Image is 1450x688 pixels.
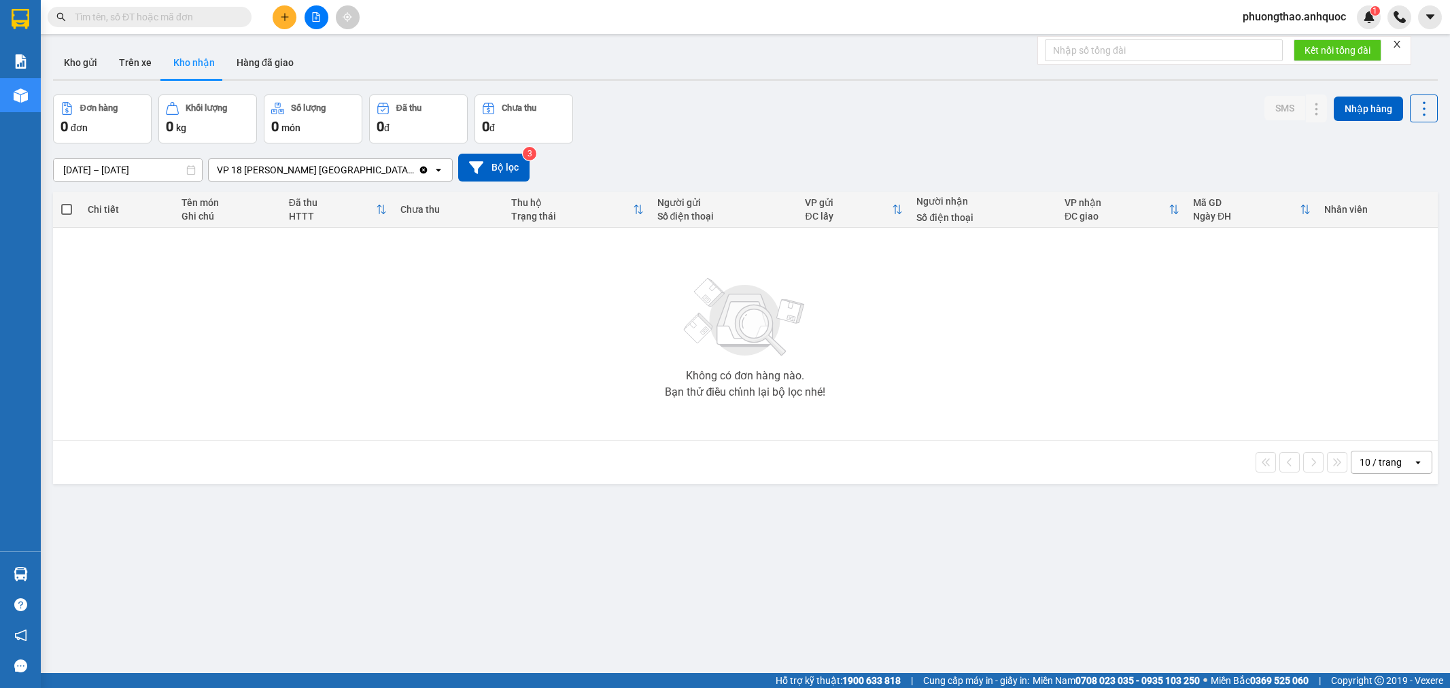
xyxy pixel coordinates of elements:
strong: 0369 525 060 [1250,675,1309,686]
input: Select a date range. [54,159,202,181]
img: icon-new-feature [1363,11,1375,23]
span: file-add [311,12,321,22]
strong: 0708 023 035 - 0935 103 250 [1075,675,1200,686]
button: plus [273,5,296,29]
sup: 3 [523,147,536,160]
th: Toggle SortBy [1186,192,1317,228]
span: ⚪️ [1203,678,1207,683]
span: 0 [166,118,173,135]
span: 1 [1373,6,1377,16]
div: Ghi chú [182,211,275,222]
div: VP nhận [1065,197,1169,208]
span: message [14,659,27,672]
span: Hỗ trợ kỹ thuật: [776,673,901,688]
th: Toggle SortBy [282,192,394,228]
div: ĐC giao [1065,211,1169,222]
button: SMS [1264,96,1305,120]
button: Kết nối tổng đài [1294,39,1381,61]
div: Người nhận [916,196,1051,207]
div: Chưa thu [502,103,536,113]
span: notification [14,629,27,642]
div: VP 18 [PERSON_NAME] [GEOGRAPHIC_DATA][PERSON_NAME][GEOGRAPHIC_DATA] [217,163,415,177]
div: Đã thu [396,103,421,113]
div: Mã GD [1193,197,1300,208]
span: đ [489,122,495,133]
div: Ngày ĐH [1193,211,1300,222]
span: 0 [377,118,384,135]
span: question-circle [14,598,27,611]
sup: 1 [1370,6,1380,16]
img: solution-icon [14,54,28,69]
button: Kho nhận [162,46,226,79]
div: HTTT [289,211,376,222]
svg: open [433,165,444,175]
th: Toggle SortBy [504,192,650,228]
button: Đơn hàng0đơn [53,94,152,143]
div: Thu hộ [511,197,632,208]
div: Đơn hàng [80,103,118,113]
div: Đã thu [289,197,376,208]
div: VP gửi [805,197,892,208]
button: Khối lượng0kg [158,94,257,143]
span: aim [343,12,352,22]
span: đơn [71,122,88,133]
span: 0 [61,118,68,135]
img: svg+xml;base64,PHN2ZyBjbGFzcz0ibGlzdC1wbHVnX19zdmciIHhtbG5zPSJodHRwOi8vd3d3LnczLm9yZy8yMDAwL3N2Zy... [677,270,813,365]
input: Nhập số tổng đài [1045,39,1283,61]
button: Bộ lọc [458,154,530,182]
strong: 1900 633 818 [842,675,901,686]
div: Trạng thái [511,211,632,222]
span: close [1392,39,1402,49]
button: Số lượng0món [264,94,362,143]
span: Miền Nam [1033,673,1200,688]
div: Số lượng [291,103,326,113]
span: | [911,673,913,688]
button: caret-down [1418,5,1442,29]
button: Chưa thu0đ [474,94,573,143]
button: Nhập hàng [1334,97,1403,121]
img: warehouse-icon [14,567,28,581]
img: logo-vxr [12,9,29,29]
img: warehouse-icon [14,88,28,103]
div: Nhân viên [1324,204,1430,215]
span: phuongthao.anhquoc [1232,8,1357,25]
button: Hàng đã giao [226,46,305,79]
img: phone-icon [1394,11,1406,23]
div: Bạn thử điều chỉnh lại bộ lọc nhé! [665,387,825,398]
span: search [56,12,66,22]
th: Toggle SortBy [1058,192,1186,228]
button: Trên xe [108,46,162,79]
span: | [1319,673,1321,688]
div: Chưa thu [400,204,498,215]
div: Người gửi [657,197,792,208]
div: Chi tiết [88,204,169,215]
input: Tìm tên, số ĐT hoặc mã đơn [75,10,235,24]
th: Toggle SortBy [798,192,910,228]
span: món [281,122,300,133]
div: 10 / trang [1360,455,1402,469]
span: 0 [482,118,489,135]
div: Số điện thoại [916,212,1051,223]
span: copyright [1375,676,1384,685]
div: Không có đơn hàng nào. [686,371,804,381]
div: Khối lượng [186,103,227,113]
span: Cung cấp máy in - giấy in: [923,673,1029,688]
button: file-add [305,5,328,29]
div: ĐC lấy [805,211,892,222]
span: Kết nối tổng đài [1305,43,1370,58]
span: đ [384,122,390,133]
span: kg [176,122,186,133]
span: plus [280,12,290,22]
div: Số điện thoại [657,211,792,222]
svg: open [1413,457,1423,468]
span: Miền Bắc [1211,673,1309,688]
button: aim [336,5,360,29]
span: caret-down [1424,11,1436,23]
div: Tên món [182,197,275,208]
svg: Clear value [418,165,429,175]
input: Selected VP 18 Nguyễn Thái Bình - Quận 1. [417,163,418,177]
span: 0 [271,118,279,135]
button: Kho gửi [53,46,108,79]
button: Đã thu0đ [369,94,468,143]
